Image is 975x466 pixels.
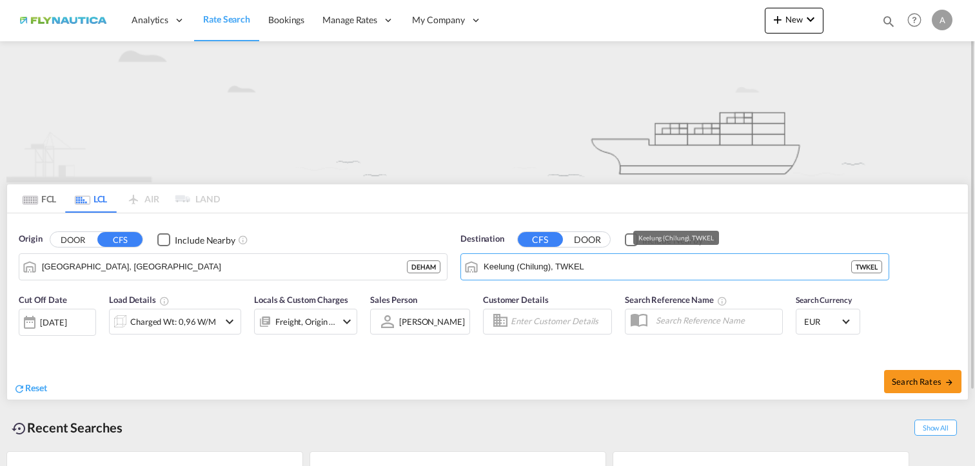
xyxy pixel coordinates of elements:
div: icon-magnify [881,14,896,34]
div: Charged Wt: 0,96 W/M [130,313,216,331]
md-icon: icon-backup-restore [12,421,27,436]
div: Charged Wt: 0,96 W/Micon-chevron-down [109,309,241,335]
span: Analytics [132,14,168,26]
span: Show All [914,420,957,436]
md-icon: icon-refresh [14,383,25,394]
button: CFS [518,232,563,247]
span: Search Currency [796,295,852,305]
div: Recent Searches [6,413,128,442]
div: Help [903,9,932,32]
button: CFS [97,232,143,247]
span: My Company [412,14,465,26]
div: Freight Origin Destinationicon-chevron-down [254,309,357,335]
div: [DATE] [40,316,66,328]
span: Manage Rates [322,14,377,26]
md-input-container: Keelung (Chilung), TWKEL [461,254,889,280]
md-icon: Unchecked: Ignores neighbouring ports when fetching rates.Checked : Includes neighbouring ports w... [238,235,248,245]
span: Locals & Custom Charges [254,295,348,305]
div: A [932,10,952,30]
md-select: Sales Person: Alina Iskaev [398,312,466,331]
md-tab-item: LCL [65,184,117,213]
md-checkbox: Checkbox No Ink [625,233,703,246]
input: Enter Customer Details [511,312,607,331]
span: Origin [19,233,42,246]
input: Search by Port [484,257,851,277]
div: [DATE] [19,309,96,336]
span: Customer Details [483,295,548,305]
span: New [770,14,818,24]
md-icon: icon-magnify [881,14,896,28]
div: icon-refreshReset [14,382,47,396]
button: DOOR [565,232,610,247]
md-pagination-wrapper: Use the left and right arrow keys to navigate between tabs [14,184,220,213]
div: Include Nearby [175,234,235,247]
md-icon: icon-chevron-down [339,314,355,329]
input: Search Reference Name [649,311,782,330]
md-icon: Your search will be saved by the below given name [717,296,727,306]
md-icon: icon-chevron-down [803,12,818,27]
span: Sales Person [370,295,417,305]
md-icon: icon-arrow-right [945,378,954,387]
img: dbeec6a0202a11f0ab01a7e422f9ff92.png [19,6,106,35]
md-checkbox: Checkbox No Ink [157,233,235,246]
span: EUR [804,316,840,327]
md-tab-item: FCL [14,184,65,213]
md-icon: icon-plus 400-fg [770,12,785,27]
button: DOOR [50,232,95,247]
span: Rate Search [203,14,250,24]
span: Destination [460,233,504,246]
button: icon-plus 400-fgNewicon-chevron-down [765,8,823,34]
div: Freight Origin Destination [275,313,336,331]
md-select: Select Currency: € EUREuro [803,312,853,331]
div: Origin DOOR CFS Checkbox No InkUnchecked: Ignores neighbouring ports when fetching rates.Checked ... [7,213,968,400]
input: Search by Port [42,257,407,277]
div: DEHAM [407,260,440,273]
div: [PERSON_NAME] [399,316,465,327]
span: Help [903,9,925,31]
span: Cut Off Date [19,295,67,305]
span: Load Details [109,295,170,305]
md-datepicker: Select [19,334,28,351]
span: Search Reference Name [625,295,727,305]
img: new-LCL.png [6,41,969,182]
span: Bookings [268,14,304,25]
span: Reset [25,382,47,393]
span: Search Rates [892,376,954,387]
div: TWKEL [851,260,882,273]
md-input-container: Hamburg, DEHAM [19,254,447,280]
div: Keelung (Chilung), TWKEL [638,231,714,245]
md-icon: Chargeable Weight [159,296,170,306]
md-icon: icon-chevron-down [222,314,237,329]
button: Search Ratesicon-arrow-right [884,370,961,393]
